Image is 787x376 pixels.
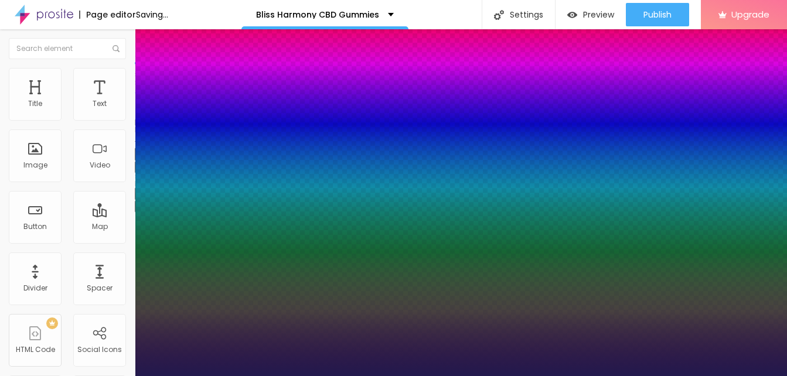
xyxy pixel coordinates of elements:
div: Video [90,161,110,169]
div: Divider [23,284,47,292]
input: Search element [9,38,126,59]
div: Map [92,223,108,231]
img: Icone [494,10,504,20]
span: Preview [583,10,614,19]
span: Upgrade [731,9,769,19]
div: Spacer [87,284,113,292]
img: view-1.svg [567,10,577,20]
div: Saving... [136,11,168,19]
div: Image [23,161,47,169]
div: Button [23,223,47,231]
img: Icone [113,45,120,52]
p: Bliss Harmony CBD Gummies [256,11,379,19]
div: Text [93,100,107,108]
button: Preview [556,3,626,26]
div: HTML Code [16,346,55,354]
button: Publish [626,3,689,26]
div: Social Icons [77,346,122,354]
div: Title [28,100,42,108]
span: Publish [643,10,672,19]
div: Page editor [79,11,136,19]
